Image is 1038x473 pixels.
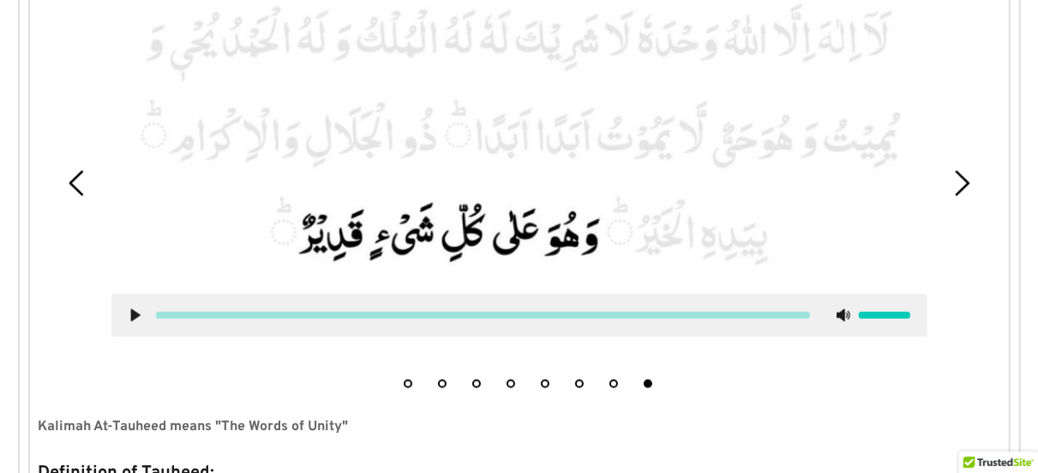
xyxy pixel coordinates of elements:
button: 2 of 8 [438,380,447,388]
strong: Kalimah At-Tauheed means "The Words of Unity" [39,418,349,435]
button: 5 of 8 [541,380,549,388]
button: 4 of 8 [507,380,515,388]
button: 6 of 8 [575,380,584,388]
button: 1 of 8 [404,380,412,388]
button: 3 of 8 [472,380,481,388]
button: 8 of 8 [644,380,652,388]
button: 7 of 8 [609,380,618,388]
